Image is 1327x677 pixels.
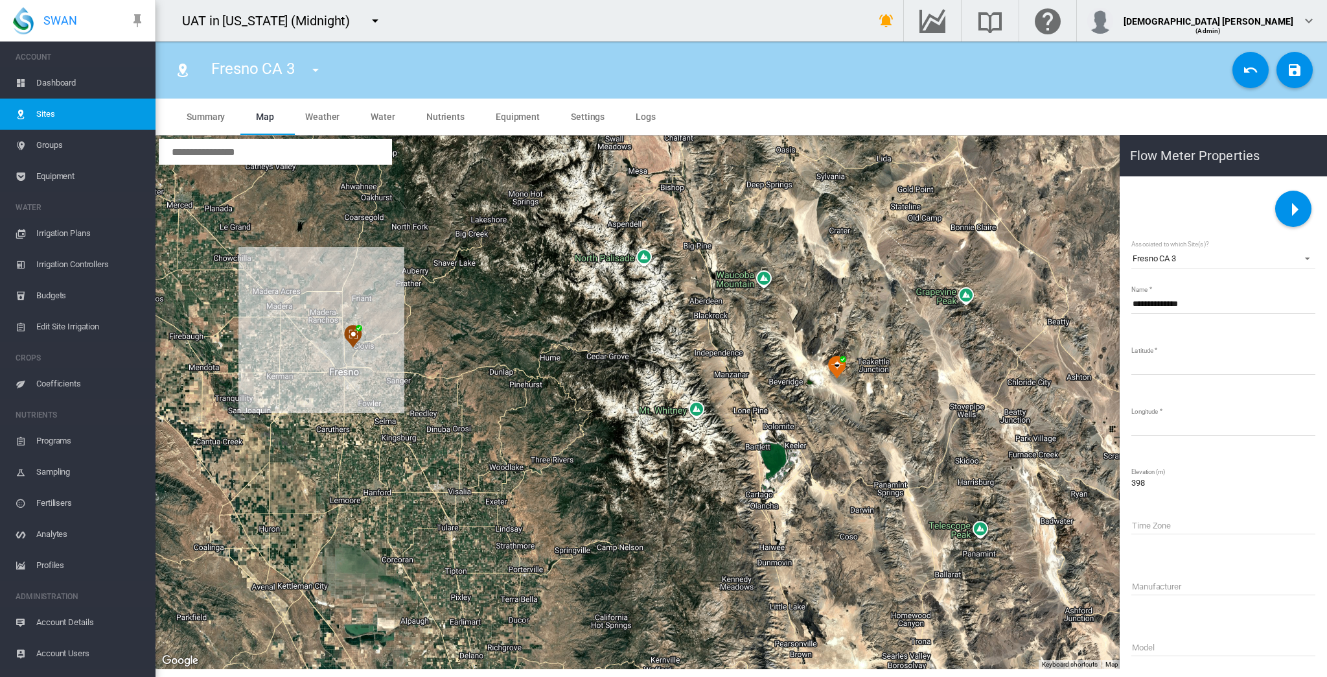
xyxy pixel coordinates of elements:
[1032,13,1063,29] md-icon: Click here for help
[36,161,145,192] span: Equipment
[1287,62,1302,78] md-icon: icon-content-save
[256,112,274,122] span: Map
[1042,660,1098,669] button: Keyboard shortcuts
[36,67,145,99] span: Dashboard
[371,112,395,122] span: Water
[36,311,145,342] span: Edit Site Irrigation
[36,638,145,669] span: Account Users
[1276,52,1313,88] button: Save Changes
[36,550,145,581] span: Profiles
[36,425,145,457] span: Programs
[36,607,145,638] span: Account Details
[36,488,145,519] span: Fertilisers
[175,62,190,78] md-icon: icon-map-marker-radius
[36,249,145,280] span: Irrigation Controllers
[496,112,540,122] span: Equipment
[16,405,145,425] span: NUTRIENTS
[36,457,145,488] span: Sampling
[16,586,145,607] span: ADMINISTRATION
[636,112,656,122] span: Logs
[16,348,145,368] span: CROPS
[571,112,605,122] span: Settings
[1133,253,1176,265] div: Fresno CA 3
[303,57,329,83] button: icon-menu-down
[16,47,145,67] span: ACCOUNT
[1232,52,1269,88] button: Cancel Changes
[362,8,388,34] button: icon-menu-down
[36,130,145,161] span: Groups
[1131,249,1315,268] md-select: Associated to which Site(s)?
[159,652,202,669] img: Google
[1131,468,1165,475] span: Elevation (m)
[36,99,145,130] span: Sites
[873,8,899,34] button: icon-bell-ring
[1124,10,1293,23] div: [DEMOGRAPHIC_DATA] [PERSON_NAME]
[16,197,145,218] span: WATER
[1120,135,1327,176] h1: Flow Meter Properties
[43,12,77,29] span: SWAN
[308,62,323,78] md-icon: icon-menu-down
[367,13,383,29] md-icon: icon-menu-down
[1301,13,1317,29] md-icon: icon-chevron-down
[1195,27,1221,34] span: (Admin)
[1279,193,1310,224] md-icon: icon-menu-right
[182,12,362,30] div: UAT in [US_STATE] (Midnight)
[130,13,145,29] md-icon: icon-pin
[1130,464,1317,490] md-input-container: 398
[1087,8,1113,34] img: profile.jpg
[879,13,894,29] md-icon: icon-bell-ring
[36,218,145,249] span: Irrigation Plans
[170,57,196,83] button: Click to go to list of Sites
[1243,62,1258,78] md-icon: icon-undo
[426,112,465,122] span: Nutrients
[36,519,145,550] span: Analytes
[187,112,225,122] span: Summary
[305,112,340,122] span: Weather
[36,368,145,399] span: Coefficients
[917,13,948,29] md-icon: Go to the Data Hub
[1275,191,1311,227] button: icon-menu-right
[159,652,202,669] a: Open this area in Google Maps (opens a new window)
[1105,661,1239,668] span: Map data ©2025 Google Imagery ©2025 NASA
[36,280,145,311] span: Budgets
[13,7,34,34] img: SWAN-Landscape-Logo-Colour-drop.png
[975,13,1006,29] md-icon: Search the knowledge base
[211,60,295,78] span: Fresno CA 3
